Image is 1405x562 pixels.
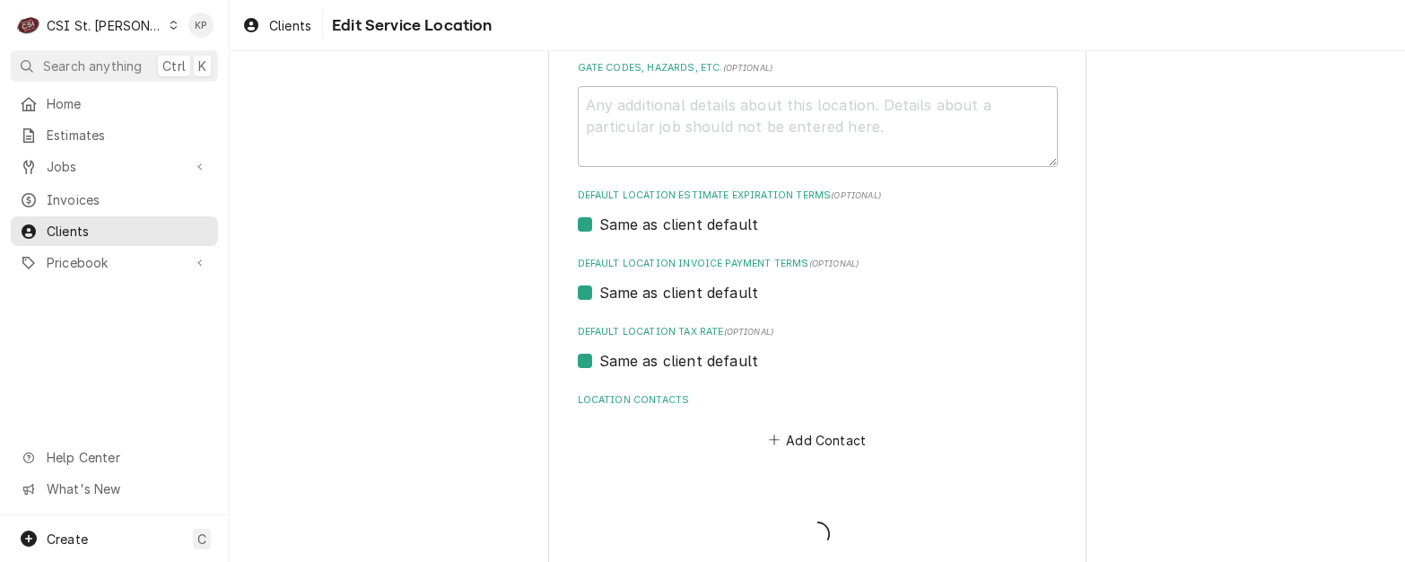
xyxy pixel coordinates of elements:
[47,157,182,176] span: Jobs
[11,185,218,215] a: Invoices
[578,61,1058,166] div: Gate Codes, Hazards, etc.
[197,530,206,549] span: C
[47,253,182,272] span: Pricebook
[11,152,218,181] a: Go to Jobs
[16,13,41,38] div: CSI St. Louis's Avatar
[327,13,492,38] span: Edit Service Location
[43,57,142,75] span: Search anything
[831,190,881,200] span: (optional)
[47,190,209,209] span: Invoices
[724,327,774,337] span: (optional)
[47,126,209,145] span: Estimates
[11,443,218,472] a: Go to Help Center
[578,257,1058,303] div: Default Location Invoice Payment Terms
[578,189,1058,203] label: Default Location Estimate Expiration Terms
[269,16,311,35] span: Clients
[11,50,218,82] button: Search anythingCtrlK
[578,257,1058,271] label: Default Location Invoice Payment Terms
[198,57,206,75] span: K
[723,63,773,73] span: ( optional )
[11,120,218,150] a: Estimates
[599,214,759,235] label: Same as client default
[188,13,214,38] div: Kym Parson's Avatar
[11,474,218,504] a: Go to What's New
[188,13,214,38] div: KP
[47,531,88,547] span: Create
[599,350,759,372] label: Same as client default
[47,448,207,467] span: Help Center
[578,325,1058,371] div: Default Location Tax Rate
[809,259,860,268] span: (optional)
[47,16,163,35] div: CSI St. [PERSON_NAME]
[578,393,1058,452] div: Location Contacts
[47,94,209,113] span: Home
[599,282,759,303] label: Same as client default
[578,393,1058,408] label: Location Contacts
[16,13,41,38] div: C
[11,89,218,119] a: Home
[47,222,209,241] span: Clients
[578,61,1058,75] label: Gate Codes, Hazards, etc.
[578,515,1058,553] span: Loading...
[765,427,868,452] button: Add Contact
[162,57,186,75] span: Ctrl
[11,216,218,246] a: Clients
[578,325,1058,339] label: Default Location Tax Rate
[578,189,1058,234] div: Default Location Estimate Expiration Terms
[47,479,207,498] span: What's New
[11,248,218,277] a: Go to Pricebook
[235,11,319,40] a: Clients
